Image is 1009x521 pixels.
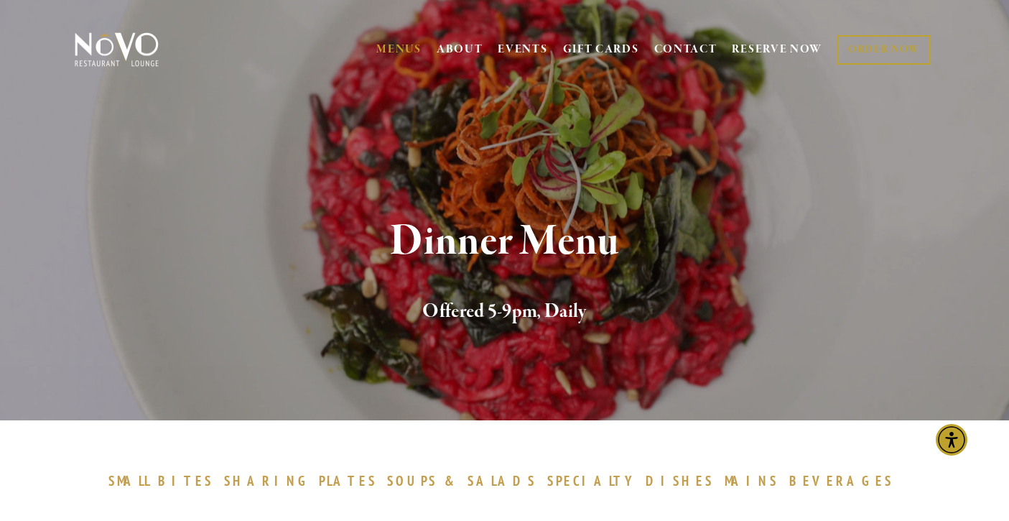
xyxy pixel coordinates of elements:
span: SPECIALTY [547,472,639,489]
a: SPECIALTYDISHES [547,472,721,489]
a: EVENTS [498,42,547,57]
span: SOUPS [387,472,437,489]
a: ABOUT [437,42,483,57]
span: BEVERAGES [789,472,894,489]
a: RESERVE NOW [732,36,822,63]
a: BEVERAGES [789,472,901,489]
span: & [445,472,460,489]
span: PLATES [319,472,377,489]
div: Accessibility Menu [936,424,967,456]
a: GIFT CARDS [563,36,639,63]
img: Novo Restaurant &amp; Lounge [72,32,162,68]
a: CONTACT [654,36,717,63]
a: SHARINGPLATES [224,472,383,489]
span: SMALL [108,472,152,489]
h1: Dinner Menu [98,218,911,265]
span: SHARING [224,472,312,489]
span: BITES [158,472,213,489]
span: DISHES [646,472,714,489]
a: MAINS [725,472,786,489]
a: SOUPS&SALADS [387,472,543,489]
span: SALADS [468,472,536,489]
a: ORDER NOW [837,35,931,65]
h2: Offered 5-9pm, Daily [98,297,911,327]
a: SMALLBITES [108,472,221,489]
a: MENUS [376,42,422,57]
span: MAINS [725,472,778,489]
